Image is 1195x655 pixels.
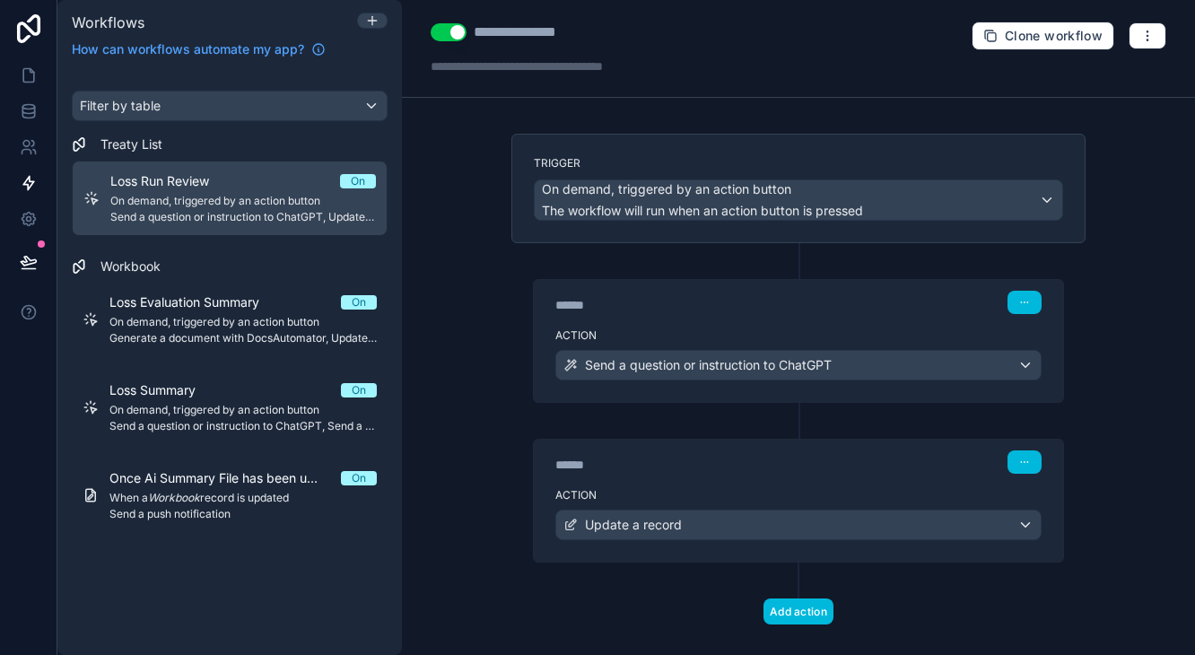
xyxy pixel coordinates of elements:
[534,179,1063,221] button: On demand, triggered by an action buttonThe workflow will run when an action button is pressed
[585,356,832,374] span: Send a question or instruction to ChatGPT
[542,203,863,218] span: The workflow will run when an action button is pressed
[585,516,682,534] span: Update a record
[72,40,304,58] span: How can workflows automate my app?
[542,180,791,198] span: On demand, triggered by an action button
[972,22,1114,50] button: Clone workflow
[1005,28,1103,44] span: Clone workflow
[555,350,1042,380] button: Send a question or instruction to ChatGPT
[555,510,1042,540] button: Update a record
[72,13,144,31] span: Workflows
[65,40,333,58] a: How can workflows automate my app?
[534,156,1063,170] label: Trigger
[555,488,1042,502] label: Action
[555,328,1042,343] label: Action
[763,598,833,624] button: Add action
